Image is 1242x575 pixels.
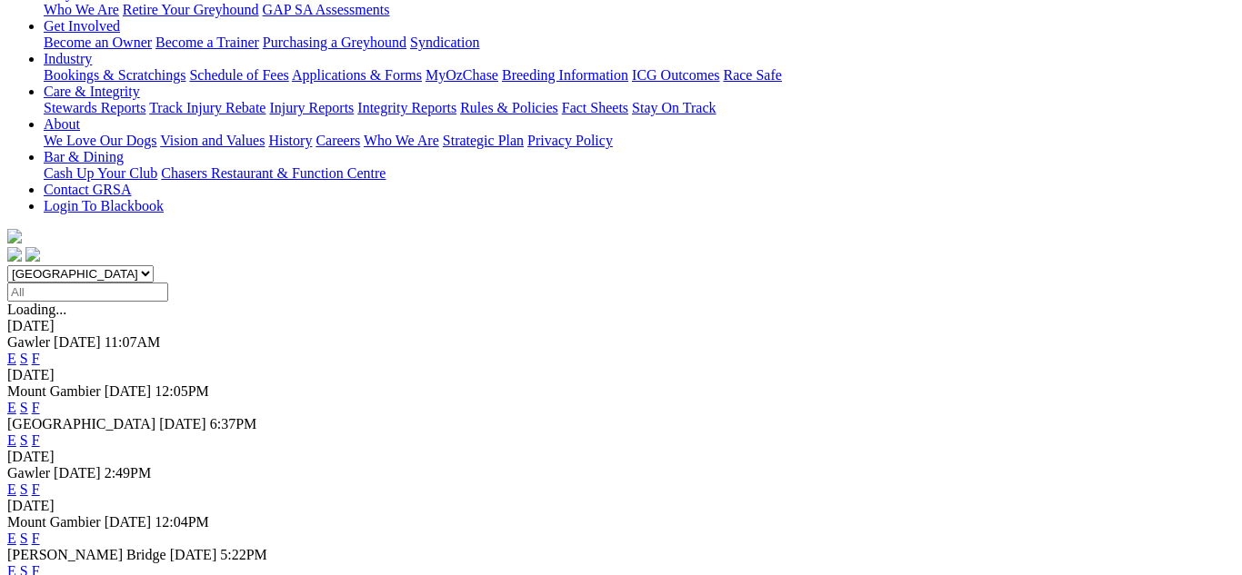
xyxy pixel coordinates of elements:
[20,400,28,415] a: S
[123,2,259,17] a: Retire Your Greyhound
[502,67,628,83] a: Breeding Information
[7,449,1235,465] div: [DATE]
[44,165,1235,182] div: Bar & Dining
[7,229,22,243] img: logo-grsa-white.png
[32,481,40,497] a: F
[460,100,558,115] a: Rules & Policies
[44,2,119,17] a: Who We Are
[44,165,157,181] a: Cash Up Your Club
[44,116,80,132] a: About
[7,367,1235,383] div: [DATE]
[443,133,524,148] a: Strategic Plan
[155,35,259,50] a: Become a Trainer
[7,334,50,350] span: Gawler
[562,100,628,115] a: Fact Sheets
[155,514,209,530] span: 12:04PM
[7,302,66,317] span: Loading...
[32,530,40,546] a: F
[410,35,479,50] a: Syndication
[44,67,1235,84] div: Industry
[426,67,498,83] a: MyOzChase
[44,133,156,148] a: We Love Our Dogs
[20,432,28,448] a: S
[105,465,152,481] span: 2:49PM
[161,165,386,181] a: Chasers Restaurant & Function Centre
[7,416,155,431] span: [GEOGRAPHIC_DATA]
[723,67,781,83] a: Race Safe
[7,481,16,497] a: E
[7,514,101,530] span: Mount Gambier
[44,198,164,213] a: Login To Blackbook
[44,100,145,115] a: Stewards Reports
[105,334,161,350] span: 11:07AM
[32,351,40,366] a: F
[20,481,28,497] a: S
[105,514,152,530] span: [DATE]
[44,182,131,197] a: Contact GRSA
[292,67,422,83] a: Applications & Forms
[7,247,22,262] img: facebook.svg
[364,133,439,148] a: Who We Are
[54,465,101,481] span: [DATE]
[263,35,406,50] a: Purchasing a Greyhound
[159,416,206,431] span: [DATE]
[632,100,716,115] a: Stay On Track
[105,383,152,399] span: [DATE]
[220,547,267,562] span: 5:22PM
[527,133,613,148] a: Privacy Policy
[54,334,101,350] span: [DATE]
[7,465,50,481] span: Gawler
[7,283,168,302] input: Select date
[268,133,312,148] a: History
[7,383,101,399] span: Mount Gambier
[210,416,257,431] span: 6:37PM
[160,133,265,148] a: Vision and Values
[357,100,456,115] a: Integrity Reports
[316,133,360,148] a: Careers
[7,432,16,448] a: E
[44,100,1235,116] div: Care & Integrity
[263,2,390,17] a: GAP SA Assessments
[7,351,16,366] a: E
[7,318,1235,334] div: [DATE]
[32,432,40,448] a: F
[44,84,140,99] a: Care & Integrity
[20,351,28,366] a: S
[7,547,166,562] span: [PERSON_NAME] Bridge
[189,67,288,83] a: Schedule of Fees
[44,2,1235,18] div: Greyhounds as Pets
[7,530,16,546] a: E
[20,530,28,546] a: S
[632,67,719,83] a: ICG Outcomes
[44,67,185,83] a: Bookings & Scratchings
[32,400,40,415] a: F
[25,247,40,262] img: twitter.svg
[44,133,1235,149] div: About
[44,149,124,164] a: Bar & Dining
[44,51,92,66] a: Industry
[44,35,1235,51] div: Get Involved
[155,383,209,399] span: 12:05PM
[149,100,265,115] a: Track Injury Rebate
[170,547,217,562] span: [DATE]
[7,400,16,415] a: E
[44,18,120,34] a: Get Involved
[7,498,1235,514] div: [DATE]
[269,100,354,115] a: Injury Reports
[44,35,152,50] a: Become an Owner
